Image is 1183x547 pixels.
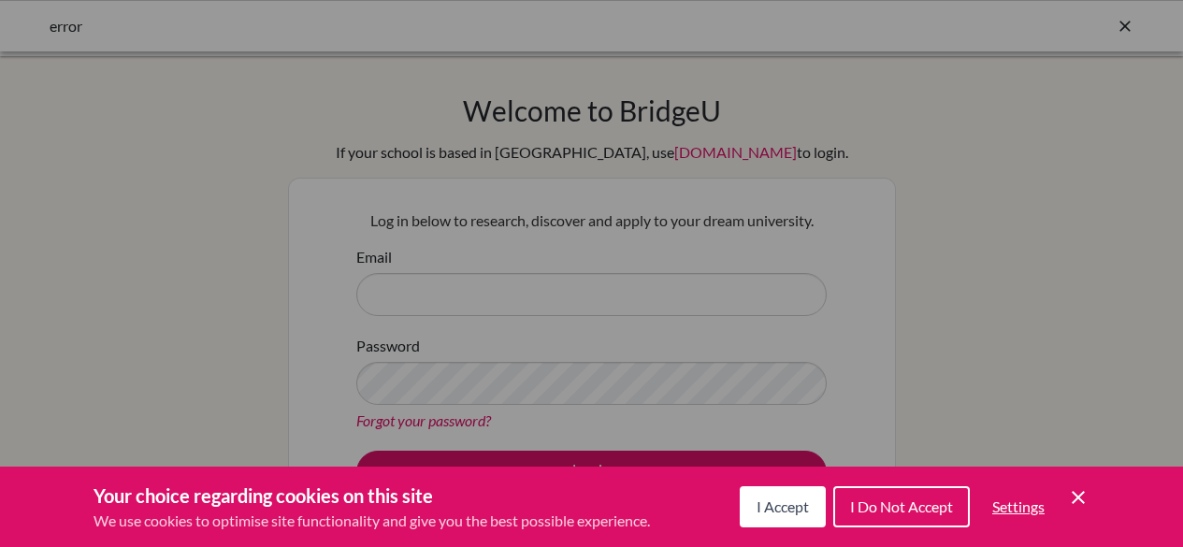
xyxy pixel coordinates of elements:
button: Save and close [1067,486,1089,509]
span: I Do Not Accept [850,497,953,515]
p: We use cookies to optimise site functionality and give you the best possible experience. [94,510,650,532]
h3: Your choice regarding cookies on this site [94,482,650,510]
button: Settings [977,488,1060,525]
span: I Accept [757,497,809,515]
span: Settings [992,497,1045,515]
button: I Accept [740,486,826,527]
button: I Do Not Accept [833,486,970,527]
